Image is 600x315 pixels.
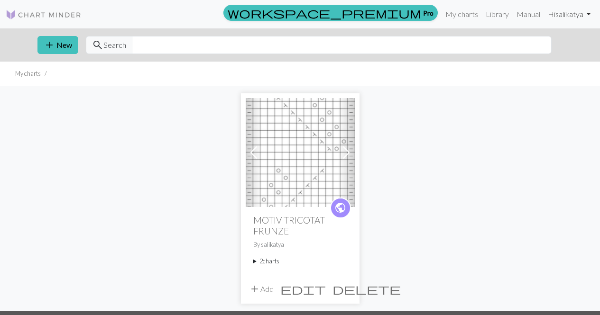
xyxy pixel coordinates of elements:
[442,5,482,24] a: My charts
[334,198,346,217] i: public
[329,280,404,298] button: Delete
[280,282,326,296] span: edit
[513,5,544,24] a: Manual
[482,5,513,24] a: Library
[330,198,351,218] a: public
[334,200,346,215] span: public
[253,215,347,236] h2: MOTIV TRICOTAT FRUNZE
[223,5,438,21] a: Pro
[246,98,355,207] img: MOTIV TRICOTAT FRUNZE
[228,6,421,19] span: workspace_premium
[332,282,401,296] span: delete
[246,147,355,156] a: MOTIV TRICOTAT FRUNZE
[544,5,594,24] a: Hisalikatya
[253,257,347,266] summary: 2charts
[6,9,82,20] img: Logo
[15,69,41,78] li: My charts
[253,240,347,249] p: By salikatya
[277,280,329,298] button: Edit
[249,282,260,296] span: add
[103,39,126,51] span: Search
[44,38,55,52] span: add
[92,38,103,52] span: search
[37,36,78,54] button: New
[280,283,326,295] i: Edit
[246,280,277,298] button: Add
